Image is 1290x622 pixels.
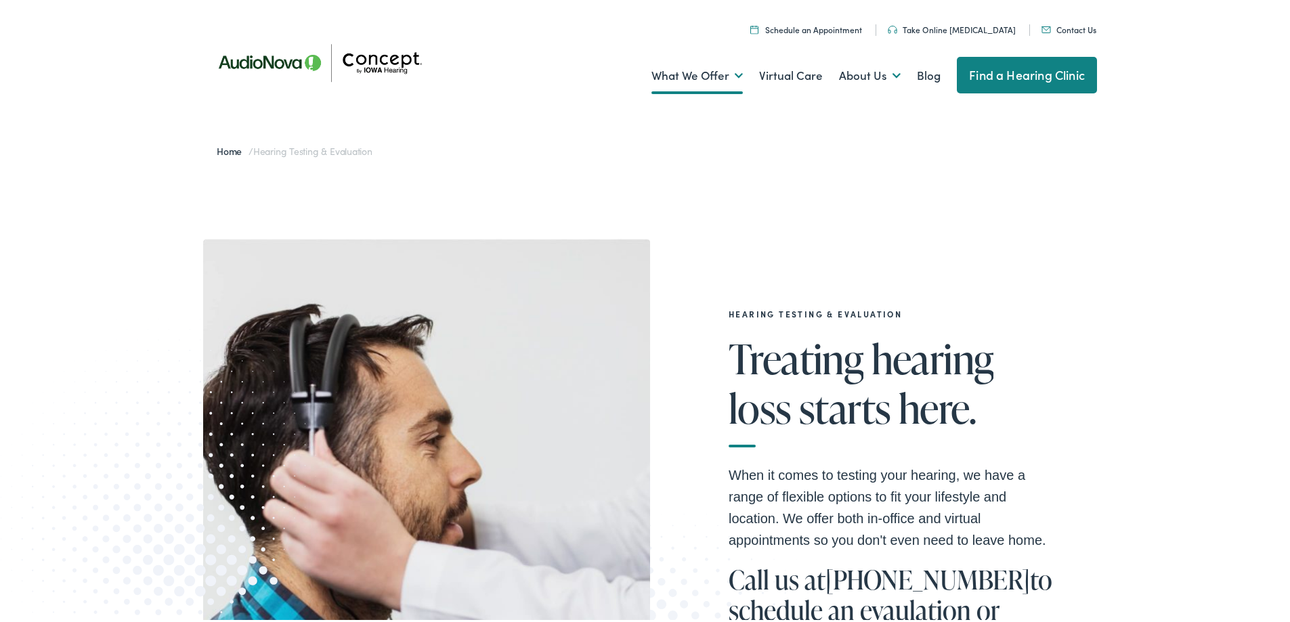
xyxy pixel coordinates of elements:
a: Contact Us [1041,21,1096,32]
span: Hearing Testing & Evaluation [253,141,372,155]
a: [PHONE_NUMBER] [825,559,1030,594]
a: Home [217,141,249,155]
img: utility icon [1041,24,1051,30]
span: starts [799,383,890,428]
a: Blog [917,48,941,98]
a: What We Offer [651,48,743,98]
span: loss [729,383,792,428]
a: Find a Hearing Clinic [957,54,1097,91]
a: Schedule an Appointment [750,21,862,32]
span: hearing [872,334,994,378]
a: Virtual Care [759,48,823,98]
span: Treating [729,334,863,378]
img: utility icon [888,23,897,31]
span: here. [899,383,976,428]
a: Take Online [MEDICAL_DATA] [888,21,1016,32]
p: When it comes to testing your hearing, we have a range of flexible options to fit your lifestyle ... [729,462,1054,548]
span: / [217,141,372,155]
img: A calendar icon to schedule an appointment at Concept by Iowa Hearing. [750,22,758,31]
h2: Hearing Testing & Evaluation [729,307,1054,316]
a: About Us [839,48,901,98]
